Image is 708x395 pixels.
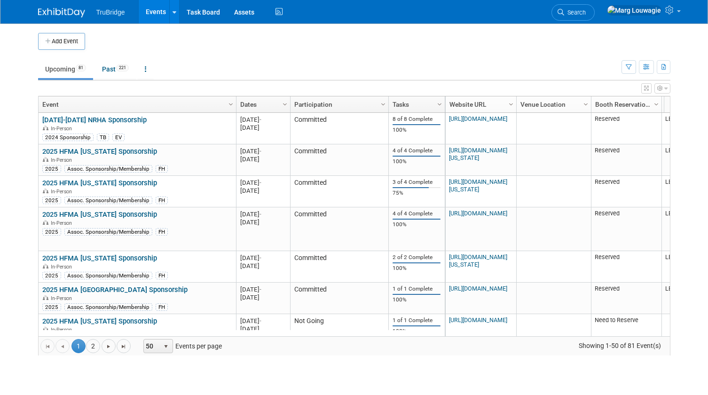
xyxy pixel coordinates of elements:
[144,340,160,353] span: 50
[564,9,586,16] span: Search
[96,8,125,16] span: TruBridge
[595,96,655,112] a: Booth Reservation Status
[591,113,661,144] td: Reserved
[240,262,286,270] div: [DATE]
[42,317,157,325] a: 2025 HFMA [US_STATE] Sponsorship
[42,210,157,219] a: 2025 HFMA [US_STATE] Sponsorship
[42,303,61,311] div: 2025
[551,4,595,21] a: Search
[42,134,94,141] div: 2024 Sponsorship
[607,5,661,16] img: Marg Louwagie
[436,101,443,108] span: Column Settings
[51,189,75,195] span: In-Person
[591,314,661,346] td: Need to Reserve
[280,96,290,111] a: Column Settings
[290,283,388,314] td: Committed
[51,220,75,226] span: In-Person
[42,179,157,187] a: 2025 HFMA [US_STATE] Sponsorship
[51,157,75,163] span: In-Person
[156,165,168,173] div: FH
[290,144,388,176] td: Committed
[240,124,286,132] div: [DATE]
[520,96,585,112] a: Venue Location
[378,96,388,111] a: Column Settings
[290,251,388,283] td: Committed
[64,165,152,173] div: Assoc. Sponsorship/Membership
[240,96,284,112] a: Dates
[393,158,441,165] div: 100%
[102,339,116,353] a: Go to the next page
[42,147,157,156] a: 2025 HFMA [US_STATE] Sponsorship
[449,147,507,161] a: [URL][DOMAIN_NAME][US_STATE]
[43,327,48,332] img: In-Person Event
[44,343,51,350] span: Go to the first page
[51,264,75,270] span: In-Person
[240,254,286,262] div: [DATE]
[651,96,661,111] a: Column Settings
[162,343,170,350] span: select
[76,64,86,71] span: 81
[507,101,515,108] span: Column Settings
[227,101,235,108] span: Column Settings
[581,96,591,111] a: Column Settings
[260,286,261,293] span: -
[55,339,70,353] a: Go to the previous page
[393,254,441,261] div: 2 of 2 Complete
[379,101,387,108] span: Column Settings
[240,179,286,187] div: [DATE]
[42,116,147,124] a: [DATE]-[DATE] NRHA Sponsorship
[393,296,441,303] div: 100%
[591,144,661,176] td: Reserved
[226,96,236,111] a: Column Settings
[240,147,286,155] div: [DATE]
[240,293,286,301] div: [DATE]
[281,101,289,108] span: Column Settings
[393,210,441,217] div: 4 of 4 Complete
[156,197,168,204] div: FH
[71,339,86,353] span: 1
[64,228,152,236] div: Assoc. Sponsorship/Membership
[43,264,48,269] img: In-Person Event
[290,207,388,251] td: Committed
[570,339,669,352] span: Showing 1-50 of 81 Event(s)
[591,251,661,283] td: Reserved
[260,317,261,324] span: -
[240,116,286,124] div: [DATE]
[51,126,75,132] span: In-Person
[240,187,286,195] div: [DATE]
[449,178,507,193] a: [URL][DOMAIN_NAME][US_STATE]
[393,126,441,134] div: 100%
[240,210,286,218] div: [DATE]
[86,339,100,353] a: 2
[393,96,439,112] a: Tasks
[156,272,168,279] div: FH
[591,283,661,314] td: Reserved
[120,343,127,350] span: Go to the last page
[64,303,152,311] div: Assoc. Sponsorship/Membership
[42,285,188,294] a: 2025 HFMA [GEOGRAPHIC_DATA] Sponsorship
[42,254,157,262] a: 2025 HFMA [US_STATE] Sponsorship
[42,197,61,204] div: 2025
[290,113,388,144] td: Committed
[393,221,441,228] div: 100%
[449,96,510,112] a: Website URL
[240,285,286,293] div: [DATE]
[51,327,75,333] span: In-Person
[393,285,441,292] div: 1 of 1 Complete
[393,317,441,324] div: 1 of 1 Complete
[64,197,152,204] div: Assoc. Sponsorship/Membership
[393,190,441,197] div: 75%
[393,265,441,272] div: 100%
[38,33,85,50] button: Add Event
[260,179,261,186] span: -
[112,134,125,141] div: EV
[42,228,61,236] div: 2025
[393,147,441,154] div: 4 of 4 Complete
[393,116,441,123] div: 8 of 8 Complete
[38,60,93,78] a: Upcoming81
[393,179,441,186] div: 3 of 4 Complete
[156,303,168,311] div: FH
[240,325,286,333] div: [DATE]
[591,176,661,207] td: Reserved
[506,96,516,111] a: Column Settings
